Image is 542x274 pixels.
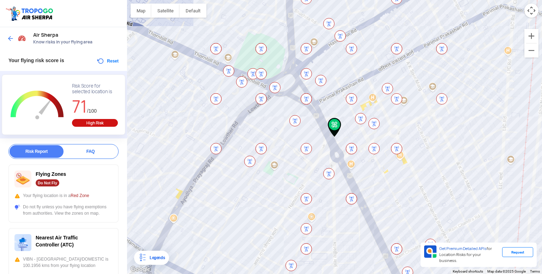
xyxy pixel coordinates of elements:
a: Open this area in Google Maps (opens a new window) [129,265,152,274]
button: Keyboard shortcuts [453,269,483,274]
div: FAQ [64,145,118,158]
button: Show satellite imagery [151,4,180,18]
img: Legends [138,254,147,262]
div: Your flying location is in a [14,192,113,199]
g: Chart [7,83,67,127]
button: Zoom out [524,43,538,58]
div: High Risk [72,119,118,127]
img: Premium APIs [424,245,436,258]
img: ic_nofly.svg [14,171,31,187]
div: Risk Report [10,145,64,158]
span: Air Sherpa [33,32,120,38]
div: Risk Score for selected location is [72,83,118,95]
img: ic_arrow_back_blue.svg [7,35,14,42]
a: Terms [530,269,540,273]
button: Zoom in [524,29,538,43]
div: VIBN - [GEOGRAPHIC_DATA]/DOMESTIC is 100.1956 kms from your flying location [14,256,113,269]
img: Risk Scores [18,34,26,42]
span: Know risks in your flying area [33,39,120,45]
img: ic_tgdronemaps.svg [5,5,55,22]
button: Map camera controls [524,4,538,18]
span: 71 [72,95,87,118]
img: ic_atc.svg [14,234,31,251]
div: Legends [147,254,165,262]
span: Map data ©2025 Google [487,269,526,273]
span: Nearest Air Traffic Controller (ATC) [36,235,78,248]
span: Red Zone [71,193,89,198]
div: Request [502,247,533,257]
span: Your flying risk score is [8,58,64,63]
img: Google [129,265,152,274]
span: /100 [87,108,97,114]
div: Do Not Fly [36,179,59,186]
div: Do not fly unless you have flying exemptions from authorities. View the zones on map. [14,204,113,216]
span: Flying Zones [36,171,66,177]
div: for Location Risks for your business. [436,245,502,264]
span: Get Premium Detailed APIs [439,246,487,251]
button: Reset [96,57,119,65]
button: Show street map [131,4,151,18]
